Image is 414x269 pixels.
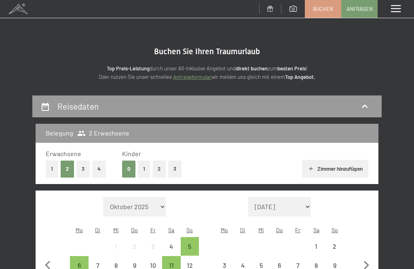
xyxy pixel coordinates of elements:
abbr: Samstag [313,227,319,233]
span: Anfragen [346,5,373,13]
abbr: Mittwoch [258,227,264,233]
div: 1 [308,243,325,260]
button: 4 [92,161,106,177]
abbr: Sonntag [332,227,338,233]
div: 4 [163,243,180,260]
div: Anreise nicht möglich [325,237,344,256]
p: durch unser All-inklusive Angebot und zum ! Oder nutzen Sie unser schnelles wir melden uns gleich... [32,64,382,81]
div: Sat Nov 01 2025 [307,237,326,256]
button: 0 [122,161,135,177]
button: 2 [153,161,166,177]
span: Buchen Sie Ihren Traumurlaub [154,47,260,56]
div: 2 [126,243,143,260]
div: 5 [182,243,199,260]
strong: besten Preis [277,65,306,72]
strong: direkt buchen [236,65,268,72]
button: Zimmer hinzufügen [302,160,368,178]
div: Anreise nicht möglich [162,237,181,256]
span: Kinder [122,150,141,157]
button: 3 [76,161,90,177]
div: Sun Nov 02 2025 [325,237,344,256]
abbr: Donnerstag [276,227,283,233]
abbr: Sonntag [186,227,193,233]
h2: Reisedaten [57,101,99,111]
abbr: Montag [221,227,228,233]
button: 2 [61,161,74,177]
abbr: Samstag [168,227,174,233]
div: 3 [144,243,161,260]
span: Buchen [313,5,333,13]
div: Fri Oct 03 2025 [144,237,162,256]
abbr: Dienstag [95,227,100,233]
button: 1 [138,161,150,177]
div: Anreise nicht möglich [144,237,162,256]
strong: Top Preis-Leistung [107,65,150,72]
abbr: Donnerstag [131,227,138,233]
div: Anreise nicht möglich [307,237,326,256]
abbr: Dienstag [240,227,245,233]
div: 1 [108,243,125,260]
div: Sun Oct 05 2025 [181,237,199,256]
abbr: Freitag [295,227,300,233]
span: 2 Erwachsene [77,129,129,138]
button: 3 [168,161,182,177]
strong: Top Angebot. [285,74,315,80]
div: 2 [326,243,343,260]
div: Anreise nicht möglich [107,237,125,256]
a: Anfrageformular [173,74,211,80]
div: Anreise nicht möglich [125,237,144,256]
div: Anreise möglich [181,237,199,256]
button: 1 [46,161,58,177]
a: Buchen [305,0,341,17]
span: Erwachsene [46,150,81,157]
div: Sat Oct 04 2025 [162,237,181,256]
abbr: Montag [76,227,83,233]
h3: Belegung [46,129,73,138]
div: Thu Oct 02 2025 [125,237,144,256]
abbr: Freitag [150,227,156,233]
abbr: Mittwoch [113,227,119,233]
div: Wed Oct 01 2025 [107,237,125,256]
a: Anfragen [342,0,377,17]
